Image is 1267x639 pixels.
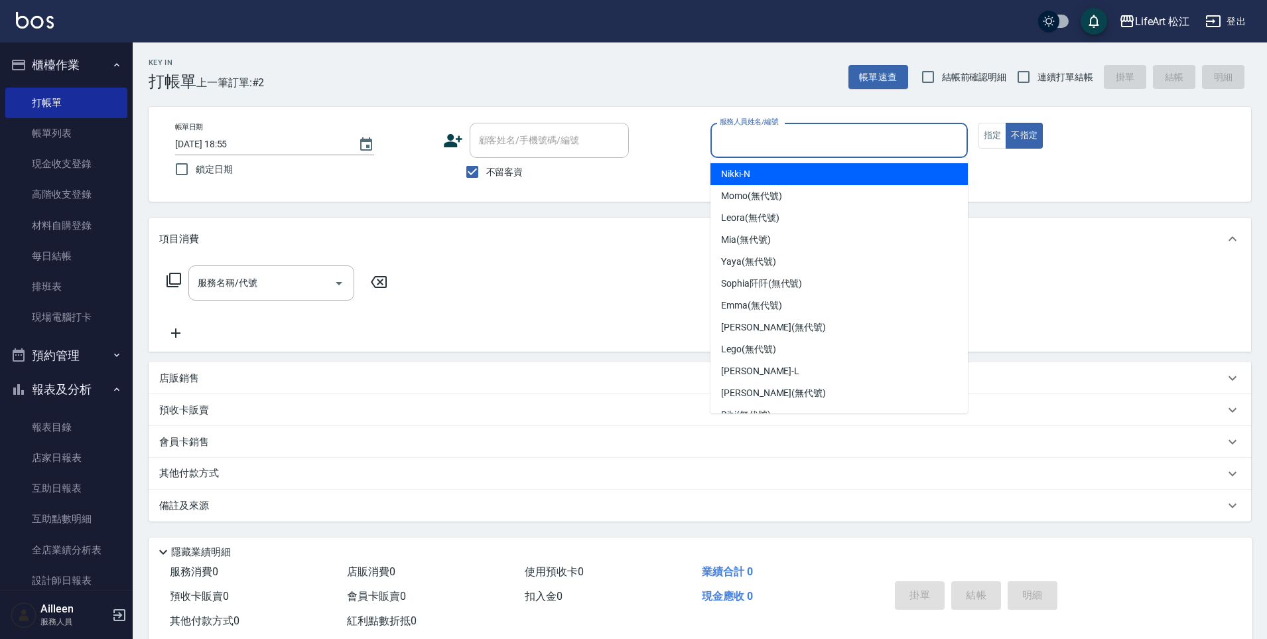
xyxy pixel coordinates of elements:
[1135,13,1190,30] div: LifeArt 松江
[721,299,782,313] span: Emma (無代號)
[175,122,203,132] label: 帳單日期
[159,232,199,246] p: 項目消費
[721,408,771,422] span: Bibi (無代號)
[347,590,406,603] span: 會員卡販賣 0
[5,535,127,565] a: 全店業績分析表
[149,458,1251,490] div: 其他付款方式
[5,241,127,271] a: 每日結帳
[5,179,127,210] a: 高階收支登錄
[170,565,218,578] span: 服務消費 0
[149,426,1251,458] div: 會員卡銷售
[5,48,127,82] button: 櫃檯作業
[149,490,1251,522] div: 備註及來源
[5,565,127,596] a: 設計師日報表
[5,443,127,473] a: 店家日報表
[721,342,776,356] span: Lego (無代號)
[5,88,127,118] a: 打帳單
[721,364,799,378] span: [PERSON_NAME] -L
[525,565,584,578] span: 使用預收卡 0
[5,473,127,504] a: 互助日報表
[196,163,233,177] span: 鎖定日期
[721,189,782,203] span: Momo (無代號)
[5,210,127,241] a: 材料自購登錄
[40,603,108,616] h5: Ailleen
[149,218,1251,260] div: 項目消費
[175,133,345,155] input: YYYY/MM/DD hh:mm
[1006,123,1043,149] button: 不指定
[159,403,209,417] p: 預收卡販賣
[5,372,127,407] button: 報表及分析
[525,590,563,603] span: 扣入金 0
[942,70,1007,84] span: 結帳前確認明細
[5,338,127,373] button: 預約管理
[5,271,127,302] a: 排班表
[171,545,231,559] p: 隱藏業績明細
[159,435,209,449] p: 會員卡銷售
[350,129,382,161] button: Choose date, selected date is 2025-09-26
[149,58,196,67] h2: Key In
[721,233,771,247] span: Mia (無代號)
[16,12,54,29] img: Logo
[196,74,265,91] span: 上一筆訂單:#2
[159,466,226,481] p: 其他付款方式
[5,302,127,332] a: 現場電腦打卡
[1200,9,1251,34] button: 登出
[170,614,239,627] span: 其他付款方式 0
[40,616,108,628] p: 服務人員
[328,273,350,294] button: Open
[5,149,127,179] a: 現金收支登錄
[720,117,778,127] label: 服務人員姓名/編號
[149,394,1251,426] div: 預收卡販賣
[702,590,753,603] span: 現金應收 0
[721,211,779,225] span: Leora (無代號)
[149,72,196,91] h3: 打帳單
[1037,70,1093,84] span: 連續打單結帳
[721,167,750,181] span: Nikki -N
[721,386,826,400] span: [PERSON_NAME] (無代號)
[1114,8,1195,35] button: LifeArt 松江
[149,362,1251,394] div: 店販銷售
[170,590,229,603] span: 預收卡販賣 0
[159,372,199,386] p: 店販銷售
[721,255,776,269] span: Yaya (無代號)
[5,504,127,534] a: 互助點數明細
[702,565,753,578] span: 業績合計 0
[721,320,826,334] span: [PERSON_NAME] (無代號)
[11,602,37,628] img: Person
[848,65,908,90] button: 帳單速查
[5,118,127,149] a: 帳單列表
[5,412,127,443] a: 報表目錄
[978,123,1007,149] button: 指定
[159,499,209,513] p: 備註及來源
[347,565,395,578] span: 店販消費 0
[1081,8,1107,35] button: save
[486,165,523,179] span: 不留客資
[347,614,417,627] span: 紅利點數折抵 0
[721,277,802,291] span: Sophia阡阡 (無代號)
